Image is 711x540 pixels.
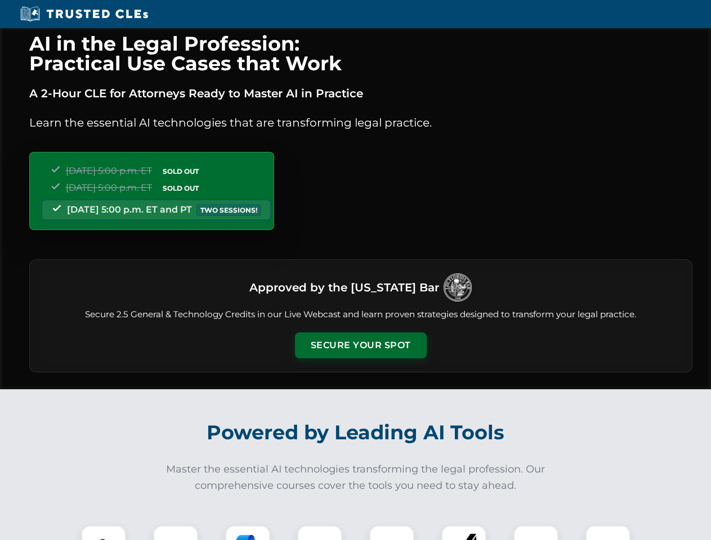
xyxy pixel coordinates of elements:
p: Secure 2.5 General & Technology Credits in our Live Webcast and learn proven strategies designed ... [43,308,678,321]
span: SOLD OUT [159,165,203,177]
span: SOLD OUT [159,182,203,194]
span: [DATE] 5:00 p.m. ET [66,165,152,176]
button: Secure Your Spot [295,332,427,358]
h1: AI in the Legal Profession: Practical Use Cases that Work [29,34,692,73]
p: A 2-Hour CLE for Attorneys Ready to Master AI in Practice [29,84,692,102]
span: [DATE] 5:00 p.m. ET [66,182,152,193]
img: Logo [444,273,472,301]
p: Learn the essential AI technologies that are transforming legal practice. [29,114,692,132]
h2: Powered by Leading AI Tools [44,413,668,452]
p: Master the essential AI technologies transforming the legal profession. Our comprehensive courses... [159,461,553,494]
img: Trusted CLEs [17,6,151,22]
h3: Approved by the [US_STATE] Bar [249,277,439,298]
